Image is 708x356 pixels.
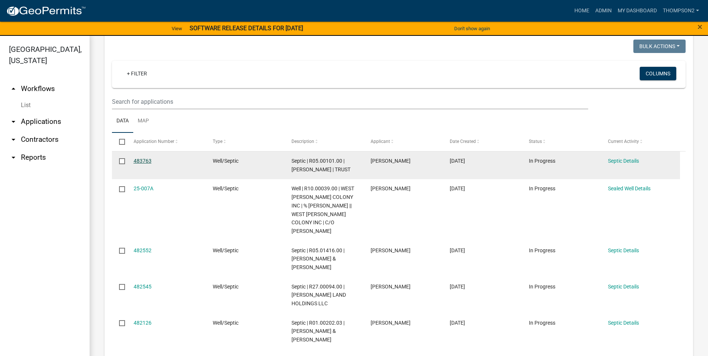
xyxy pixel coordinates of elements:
a: Admin [592,4,615,18]
span: Well/Septic [213,320,238,326]
span: Description [291,139,314,144]
span: In Progress [529,158,555,164]
button: Don't show again [451,22,493,35]
datatable-header-cell: Application Number [126,133,205,151]
span: 09/25/2025 [450,158,465,164]
span: In Progress [529,284,555,290]
span: Well/Septic [213,247,238,253]
a: 25-007A [134,185,153,191]
a: Septic Details [608,247,639,253]
a: Map [133,109,153,133]
datatable-header-cell: Description [284,133,364,151]
a: Data [112,109,133,133]
a: + Filter [121,67,153,80]
span: Shari Bartlett [371,284,411,290]
span: 09/23/2025 [450,247,465,253]
button: Close [698,22,702,31]
i: arrow_drop_down [9,135,18,144]
span: In Progress [529,185,555,191]
span: Well/Septic [213,158,238,164]
datatable-header-cell: Date Created [443,133,522,151]
i: arrow_drop_down [9,117,18,126]
span: Applicant [371,139,390,144]
datatable-header-cell: Applicant [364,133,443,151]
a: My Dashboard [615,4,660,18]
a: 482545 [134,284,152,290]
a: 482126 [134,320,152,326]
a: Thompson2 [660,4,702,18]
strong: SOFTWARE RELEASE DETAILS FOR [DATE] [190,25,303,32]
span: Current Activity [608,139,639,144]
span: Shari Bartlett [371,247,411,253]
span: 09/22/2025 [450,320,465,326]
a: View [169,22,185,35]
span: Shari Bartlett [371,320,411,326]
datatable-header-cell: Type [205,133,284,151]
a: Home [571,4,592,18]
span: In Progress [529,320,555,326]
span: Septic | R01.00202.03 | MARK V & KATHLEEN A BUDENSIEK [291,320,344,343]
button: Bulk Actions [633,40,686,53]
span: Shari Bartlett [371,158,411,164]
datatable-header-cell: Status [522,133,601,151]
a: 483763 [134,158,152,164]
a: Septic Details [608,320,639,326]
datatable-header-cell: Current Activity [601,133,680,151]
span: × [698,22,702,32]
span: Date Created [450,139,476,144]
span: 09/24/2025 [450,185,465,191]
span: In Progress [529,247,555,253]
span: Septic | R27.00094.00 | HARTZELL LAND HOLDINGS LLC [291,284,346,307]
span: Well/Septic [213,284,238,290]
span: Septic | R05.01416.00 | CHRISTOPHER L & LORIE L MIZE [291,247,344,271]
a: Septic Details [608,158,639,164]
span: Status [529,139,542,144]
span: 09/23/2025 [450,284,465,290]
span: Septic | R05.00101.00 | GERTRUDE B SCHURHAMMER | TRUST [291,158,350,172]
input: Search for applications [112,94,588,109]
datatable-header-cell: Select [112,133,126,151]
span: Well | R10.00039.00 | WEST NEWTON COLONY INC | % MIKE ZIEMANN || WEST NEWTON COLONY INC | C/O MIC... [291,185,354,234]
a: Septic Details [608,284,639,290]
i: arrow_drop_down [9,153,18,162]
button: Columns [640,67,676,80]
span: Shari Bartlett [371,185,411,191]
a: Sealed Well Details [608,185,651,191]
a: 482552 [134,247,152,253]
span: Type [213,139,222,144]
span: Application Number [134,139,174,144]
span: Well/Septic [213,185,238,191]
i: arrow_drop_up [9,84,18,93]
